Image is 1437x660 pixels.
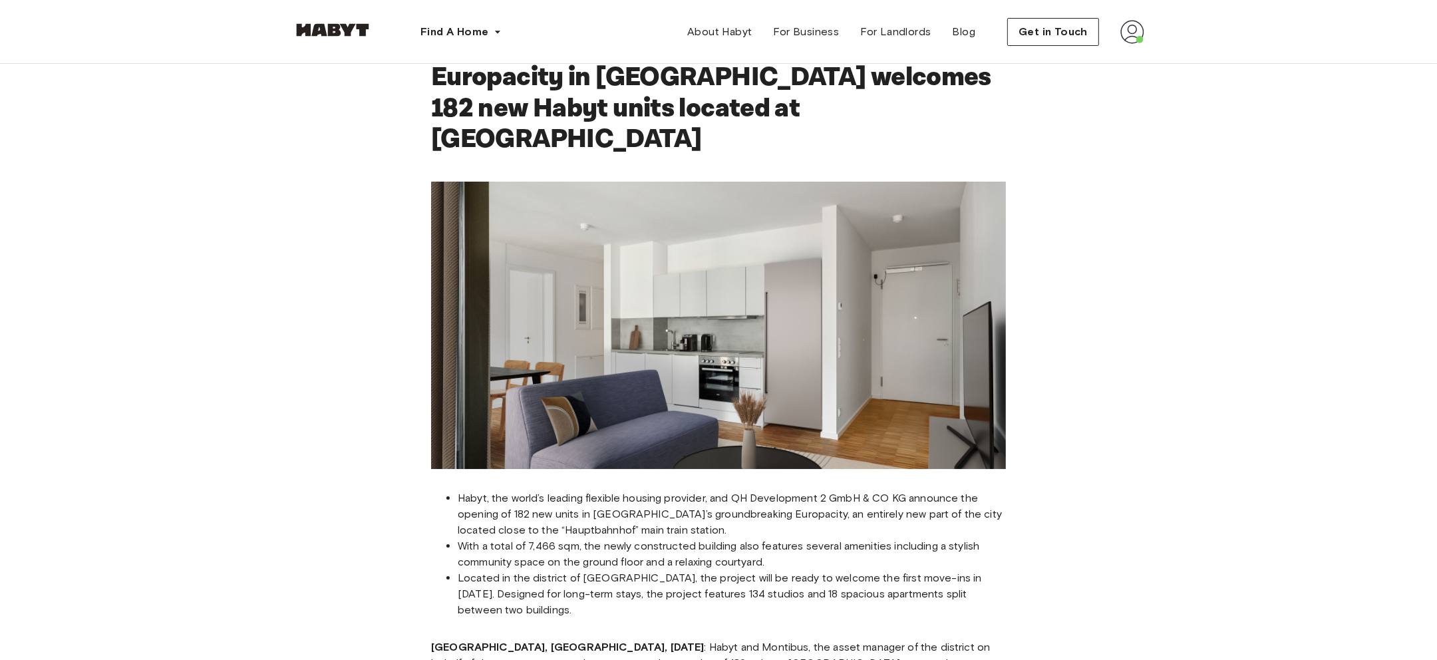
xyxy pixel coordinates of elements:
img: Europacity in Berlin welcomes 182 new Habyt units located at Quartier Heidestrasse [431,182,1006,469]
button: Find A Home [410,19,512,45]
span: Get in Touch [1019,24,1088,40]
h1: Europacity in [GEOGRAPHIC_DATA] welcomes 182 new Habyt units located at [GEOGRAPHIC_DATA] [431,62,1006,155]
a: For Business [763,19,850,45]
li: Located in the district of [GEOGRAPHIC_DATA], the project will be ready to welcome the first move... [458,570,1006,618]
span: Blog [953,24,976,40]
li: With a total of 7,466 sqm, the newly constructed building also features several amenities includi... [458,538,1006,570]
a: Blog [942,19,987,45]
img: avatar [1120,20,1144,44]
span: About Habyt [687,24,752,40]
a: For Landlords [850,19,941,45]
span: For Landlords [860,24,931,40]
button: Get in Touch [1007,18,1099,46]
span: For Business [774,24,840,40]
span: Find A Home [420,24,488,40]
li: Habyt, the world’s leading flexible housing provider, and QH Development 2 GmbH & CO KG announce ... [458,490,1006,538]
a: About Habyt [677,19,762,45]
img: Habyt [293,23,373,37]
strong: [GEOGRAPHIC_DATA], [GEOGRAPHIC_DATA], [DATE] [431,641,705,653]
